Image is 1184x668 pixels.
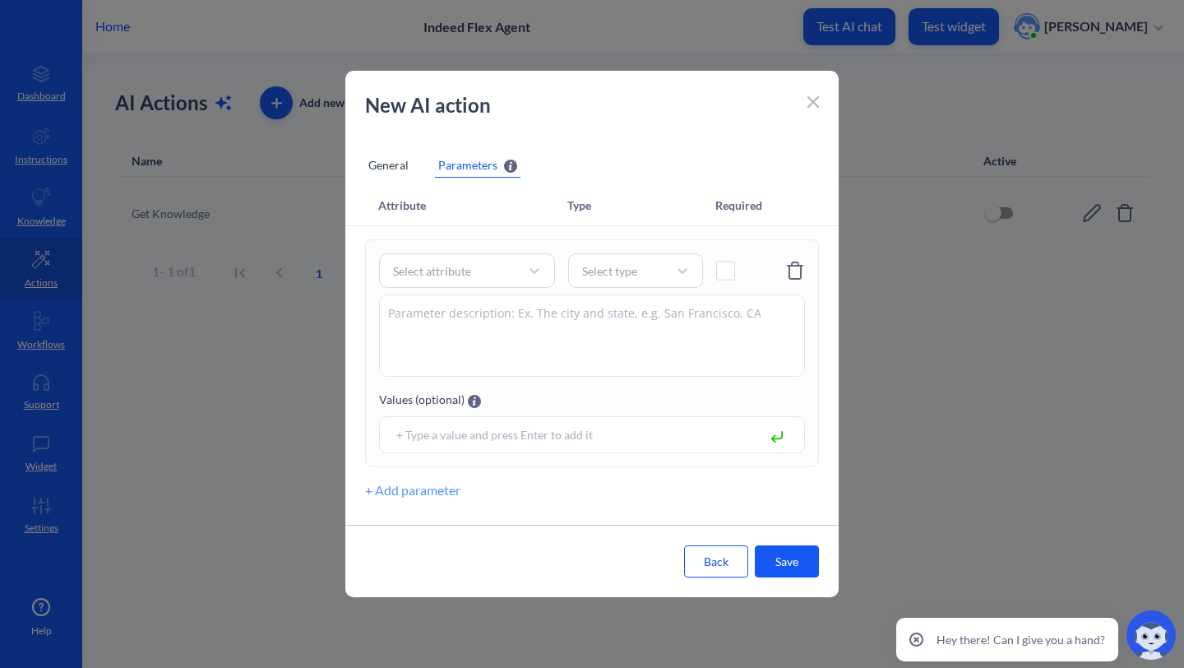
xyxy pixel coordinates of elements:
div: Select type [582,262,637,280]
label: Values (optional) [379,393,465,406]
p: Hey there! Can I give you a hand? [937,631,1105,648]
div: General [365,153,412,178]
button: + Add parameter [365,480,460,500]
button: Back [684,545,748,578]
div: Select attribute [393,262,471,280]
img: copilot-icon.svg [1126,610,1176,660]
p: New AI action [365,90,801,120]
div: Required [715,199,773,212]
div: Type [567,199,715,212]
div: Attribute [378,199,567,212]
input: + Type a value and press Enter to add it [388,425,755,444]
span: Parameters [438,156,497,174]
button: Save [755,545,819,578]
